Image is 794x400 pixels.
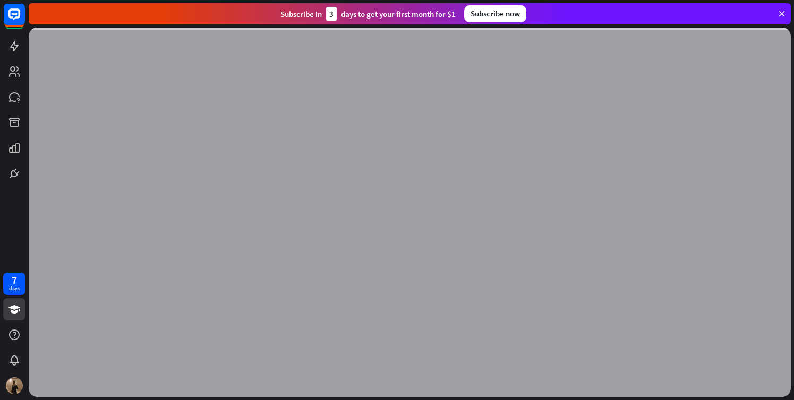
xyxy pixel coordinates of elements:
[326,7,337,21] div: 3
[12,275,17,285] div: 7
[3,273,25,295] a: 7 days
[9,285,20,292] div: days
[464,5,526,22] div: Subscribe now
[280,7,456,21] div: Subscribe in days to get your first month for $1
